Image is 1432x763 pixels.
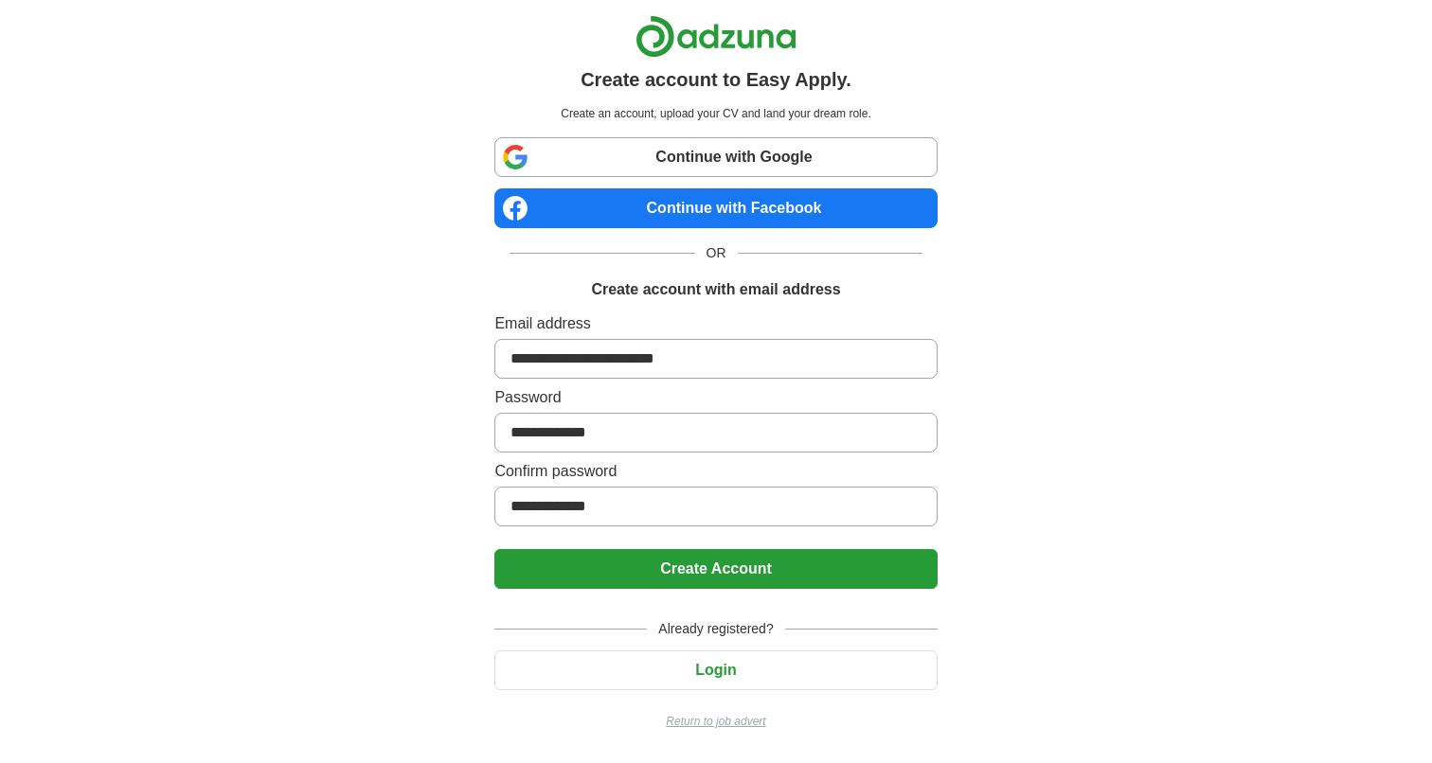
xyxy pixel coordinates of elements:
p: Create an account, upload your CV and land your dream role. [498,105,933,122]
h1: Create account with email address [591,278,840,301]
h1: Create account to Easy Apply. [581,65,851,94]
a: Continue with Google [494,137,937,177]
button: Create Account [494,549,937,589]
a: Return to job advert [494,713,937,730]
span: OR [695,243,738,263]
a: Continue with Facebook [494,188,937,228]
label: Password [494,386,937,409]
img: Adzuna logo [635,15,797,58]
a: Login [494,662,937,678]
label: Confirm password [494,460,937,483]
span: Already registered? [647,619,784,639]
button: Login [494,650,937,690]
label: Email address [494,312,937,335]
